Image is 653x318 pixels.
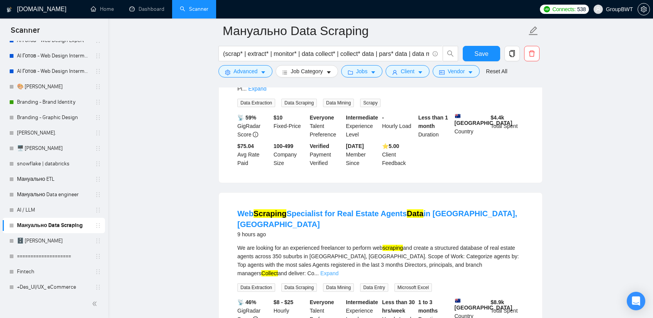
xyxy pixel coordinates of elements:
b: Less than 30 hrs/week [382,299,415,314]
button: Save [463,46,500,61]
b: $75.04 [237,143,254,149]
b: 📡 59% [237,114,256,121]
button: userClientcaret-down [386,65,430,77]
img: logo [7,3,12,16]
mark: Collect [261,270,278,276]
div: Payment Verified [308,142,345,167]
span: holder [95,192,101,198]
span: holder [95,99,101,105]
button: setting [638,3,650,15]
div: Experience Level [344,113,381,139]
div: Total Spent [489,113,525,139]
span: info-circle [253,132,258,137]
div: We are looking for an experienced freelancer to perform web and create a structured database of r... [237,244,524,278]
mark: scraping [382,245,403,251]
a: Expand [248,86,266,92]
div: Hourly Load [381,113,417,139]
div: Client Feedback [381,142,417,167]
span: holder [95,176,101,182]
b: ⭐️ 5.00 [382,143,399,149]
a: ==================== [17,249,90,264]
a: Branding - Graphic Design [17,110,90,125]
a: WebScrapingSpecialist for Real Estate AgentsDatain [GEOGRAPHIC_DATA], [GEOGRAPHIC_DATA] [237,209,517,229]
span: holder [95,114,101,121]
span: Job Category [291,67,323,76]
b: 100-499 [274,143,293,149]
button: copy [504,46,520,61]
span: caret-down [370,69,376,75]
button: settingAdvancedcaret-down [218,65,272,77]
span: Connects: [552,5,575,13]
a: [PERSON_NAME]. [17,125,90,141]
span: caret-down [418,69,423,75]
div: Duration [417,113,453,139]
span: info-circle [433,51,438,56]
div: Open Intercom Messenger [627,292,645,310]
span: caret-down [468,69,473,75]
b: $ 10 [274,114,283,121]
b: Less than 1 month [418,114,448,129]
span: holder [95,145,101,151]
input: Search Freelance Jobs... [223,49,429,59]
b: Intermediate [346,114,378,121]
span: holder [95,238,101,244]
span: search [443,50,458,57]
a: +Des_UI/UX_ eCommerce [17,279,90,295]
div: Country [453,113,489,139]
div: 9 hours ago [237,230,524,239]
a: 🎨 [PERSON_NAME] [17,79,90,94]
img: 🇦🇺 [455,113,460,119]
b: Everyone [310,299,334,305]
span: holder [95,53,101,59]
span: holder [95,68,101,74]
b: $ 8.9k [491,299,504,305]
button: delete [524,46,540,61]
span: setting [225,69,230,75]
span: holder [95,269,101,275]
a: Fintech [17,264,90,279]
a: Мануально Data engineer [17,187,90,202]
span: 538 [577,5,586,13]
span: ... [242,86,247,92]
a: AI Готов - Web Design Intermediate минус Development [17,64,90,79]
a: 🖥️ [PERSON_NAME] [17,141,90,156]
span: caret-down [326,69,332,75]
a: Мануально ETL [17,172,90,187]
span: holder [95,130,101,136]
b: $8 - $25 [274,299,293,305]
span: setting [638,6,650,12]
a: searchScanner [180,6,208,12]
span: holder [95,161,101,167]
span: double-left [92,300,100,308]
a: Branding - Brand Identity [17,94,90,110]
mark: Scraping [254,209,287,218]
a: Мануально Data Scraping [17,218,90,233]
button: folderJobscaret-down [341,65,383,77]
span: holder [95,253,101,259]
b: $ 4.4k [491,114,504,121]
span: Data Extraction [237,283,275,292]
b: 📡 46% [237,299,256,305]
span: user [392,69,398,75]
span: bars [282,69,288,75]
span: delete [524,50,539,57]
span: folder [348,69,353,75]
button: barsJob Categorycaret-down [276,65,338,77]
div: Avg Rate Paid [236,142,272,167]
span: copy [505,50,519,57]
span: Vendor [448,67,465,76]
a: AI Готов - Web Design Intermediate минус Developer [17,48,90,64]
a: AI / LLM [17,202,90,218]
span: Advanced [233,67,257,76]
mark: Data [407,209,423,218]
span: holder [95,207,101,213]
a: Reset All [486,67,507,76]
img: upwork-logo.png [544,6,550,12]
b: Intermediate [346,299,378,305]
div: Talent Preference [308,113,345,139]
span: Save [474,49,488,59]
span: caret-down [261,69,266,75]
span: holder [95,222,101,229]
b: [DATE] [346,143,364,149]
b: [GEOGRAPHIC_DATA] [455,298,513,311]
